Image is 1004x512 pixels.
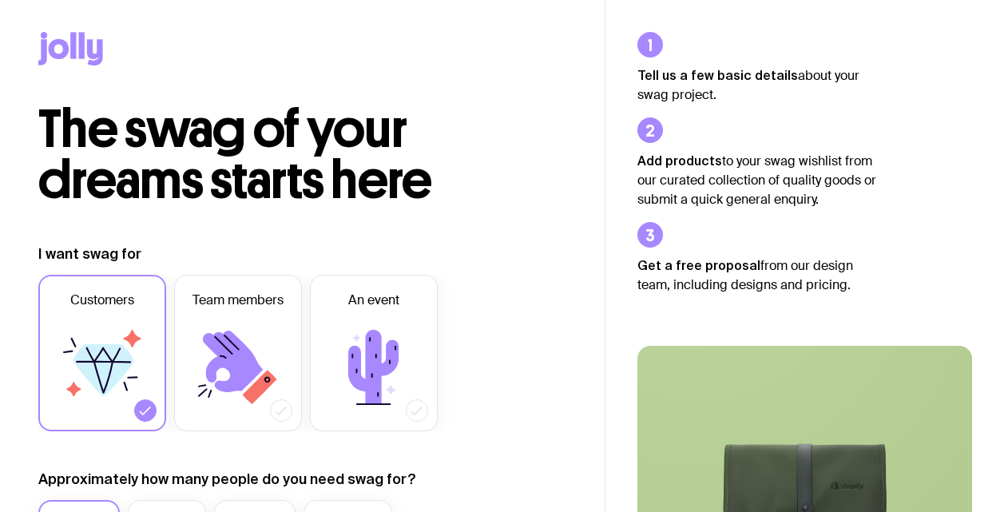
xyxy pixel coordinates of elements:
p: to your swag wishlist from our curated collection of quality goods or submit a quick general enqu... [637,151,877,209]
strong: Get a free proposal [637,258,760,272]
span: Team members [192,291,284,310]
p: from our design team, including designs and pricing. [637,256,877,295]
span: The swag of your dreams starts here [38,97,432,212]
strong: Add products [637,153,722,168]
strong: Tell us a few basic details [637,68,798,82]
p: about your swag project. [637,65,877,105]
span: An event [348,291,399,310]
label: I want swag for [38,244,141,264]
label: Approximately how many people do you need swag for? [38,470,416,489]
span: Customers [70,291,134,310]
